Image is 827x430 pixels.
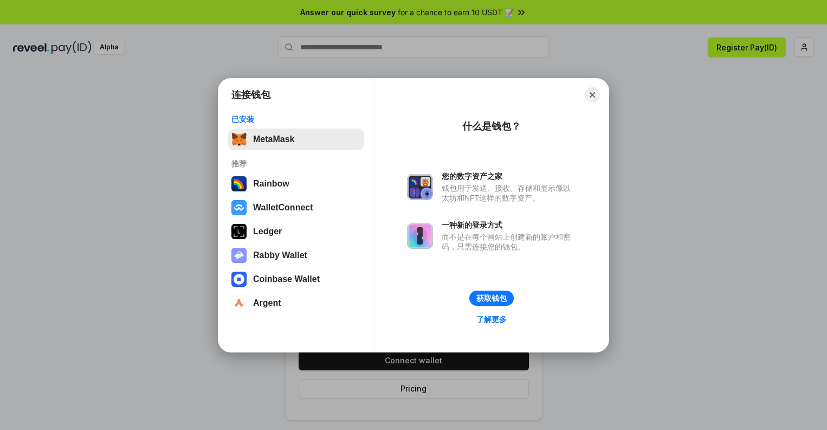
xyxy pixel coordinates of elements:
div: Rainbow [253,179,289,189]
div: Rabby Wallet [253,251,307,260]
img: svg+xml,%3Csvg%20xmlns%3D%22http%3A%2F%2Fwww.w3.org%2F2000%2Fsvg%22%20width%3D%2228%22%20height%3... [231,224,247,239]
div: WalletConnect [253,203,313,213]
button: Rabby Wallet [228,245,364,266]
img: svg+xml,%3Csvg%20xmlns%3D%22http%3A%2F%2Fwww.w3.org%2F2000%2Fsvg%22%20fill%3D%22none%22%20viewBox... [407,174,433,200]
div: 了解更多 [476,315,507,324]
img: svg+xml,%3Csvg%20xmlns%3D%22http%3A%2F%2Fwww.w3.org%2F2000%2Fsvg%22%20fill%3D%22none%22%20viewBox... [231,248,247,263]
button: Coinbase Wallet [228,268,364,290]
button: Close [585,87,600,102]
div: Coinbase Wallet [253,274,320,284]
img: svg+xml,%3Csvg%20width%3D%22120%22%20height%3D%22120%22%20viewBox%3D%220%200%20120%20120%22%20fil... [231,176,247,191]
img: svg+xml,%3Csvg%20width%3D%2228%22%20height%3D%2228%22%20viewBox%3D%220%200%2028%2028%22%20fill%3D... [231,296,247,311]
div: 获取钱包 [476,293,507,303]
div: Argent [253,298,281,308]
button: Argent [228,292,364,314]
img: svg+xml,%3Csvg%20xmlns%3D%22http%3A%2F%2Fwww.w3.org%2F2000%2Fsvg%22%20fill%3D%22none%22%20viewBox... [407,223,433,249]
button: Rainbow [228,173,364,195]
button: MetaMask [228,129,364,150]
div: 而不是在每个网站上创建新的账户和密码，只需连接您的钱包。 [442,232,576,252]
img: svg+xml,%3Csvg%20fill%3D%22none%22%20height%3D%2233%22%20viewBox%3D%220%200%2035%2033%22%20width%... [231,132,247,147]
div: 已安装 [231,114,361,124]
img: svg+xml,%3Csvg%20width%3D%2228%22%20height%3D%2228%22%20viewBox%3D%220%200%2028%2028%22%20fill%3D... [231,200,247,215]
a: 了解更多 [470,312,513,326]
h1: 连接钱包 [231,88,270,101]
div: 钱包用于发送、接收、存储和显示像以太坊和NFT这样的数字资产。 [442,183,576,203]
div: 推荐 [231,159,361,169]
img: svg+xml,%3Csvg%20width%3D%2228%22%20height%3D%2228%22%20viewBox%3D%220%200%2028%2028%22%20fill%3D... [231,272,247,287]
div: Ledger [253,227,282,236]
div: 什么是钱包？ [462,120,521,133]
button: WalletConnect [228,197,364,219]
div: 您的数字资产之家 [442,171,576,181]
div: MetaMask [253,134,294,144]
button: Ledger [228,221,364,242]
button: 获取钱包 [469,291,514,306]
div: 一种新的登录方式 [442,220,576,230]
